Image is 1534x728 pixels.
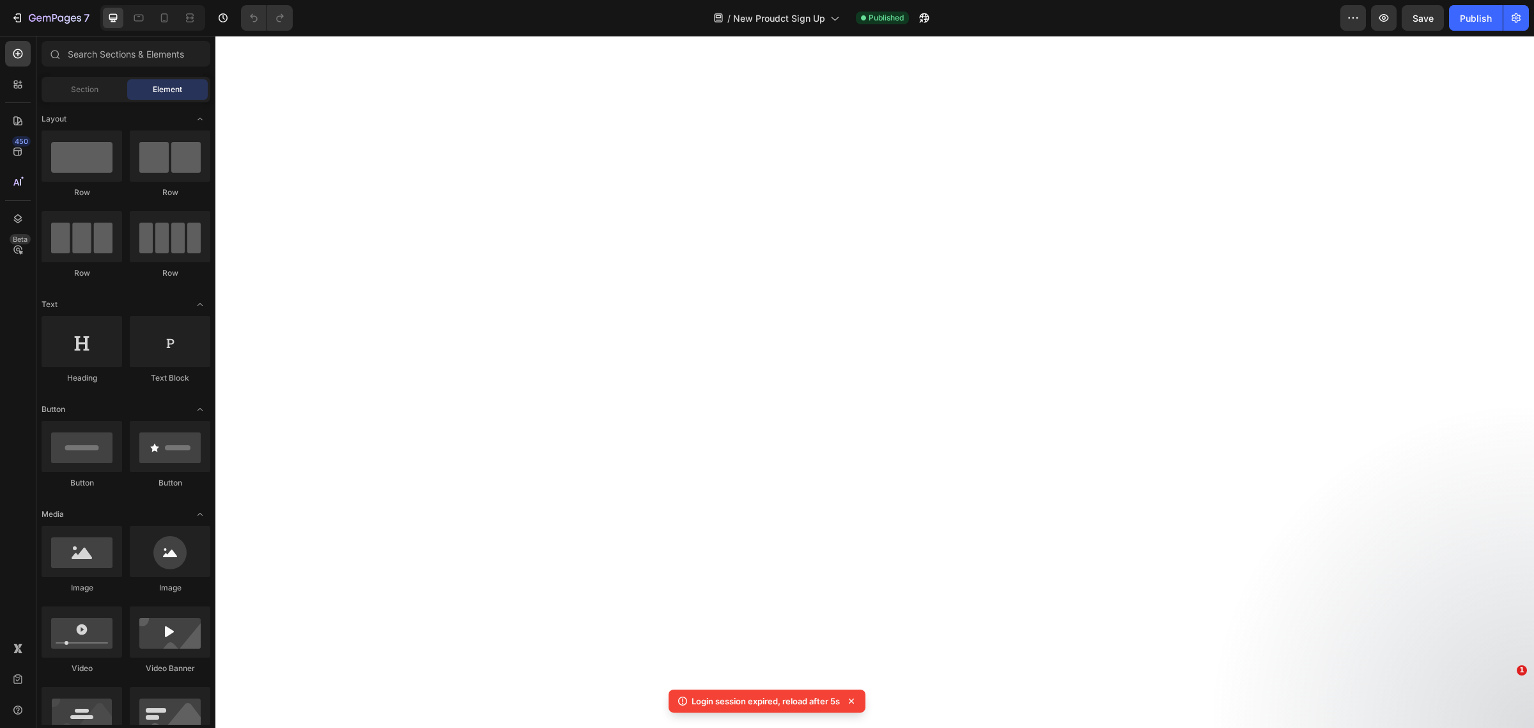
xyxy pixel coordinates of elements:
[130,663,210,674] div: Video Banner
[71,84,98,95] span: Section
[153,84,182,95] span: Element
[1491,684,1521,715] iframe: Intercom live chat
[727,12,731,25] span: /
[130,187,210,198] div: Row
[190,399,210,420] span: Toggle open
[42,663,122,674] div: Video
[12,136,31,146] div: 450
[42,267,122,279] div: Row
[10,234,31,244] div: Beta
[130,477,210,489] div: Button
[1460,12,1492,25] div: Publish
[130,582,210,594] div: Image
[733,12,825,25] span: New Proudct Sign Up
[42,187,122,198] div: Row
[1449,5,1503,31] button: Publish
[190,504,210,525] span: Toggle open
[1402,5,1444,31] button: Save
[190,109,210,129] span: Toggle open
[5,5,95,31] button: 7
[130,372,210,384] div: Text Block
[42,113,66,125] span: Layout
[42,41,210,67] input: Search Sections & Elements
[692,695,840,708] p: Login session expired, reload after 5s
[42,372,122,384] div: Heading
[215,36,1534,728] iframe: Design area
[84,10,89,26] p: 7
[130,267,210,279] div: Row
[1517,665,1527,676] span: 1
[241,5,293,31] div: Undo/Redo
[42,404,65,415] span: Button
[869,12,904,24] span: Published
[42,299,58,310] span: Text
[42,582,122,594] div: Image
[42,477,122,489] div: Button
[1413,13,1434,24] span: Save
[190,294,210,315] span: Toggle open
[42,509,64,520] span: Media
